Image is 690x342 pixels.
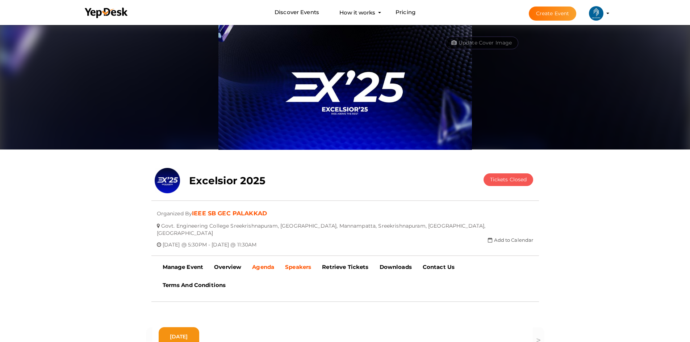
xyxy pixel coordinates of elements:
a: Terms And Conditions [157,276,231,294]
a: Overview [209,258,247,276]
a: Agenda [247,258,280,276]
b: Contact Us [423,263,455,270]
a: Manage Event [157,258,209,276]
b: Overview [214,263,241,270]
b: Agenda [252,263,274,270]
b: Retrieve Tickets [322,263,368,270]
a: Add to Calendar [488,237,533,243]
b: Excelsior 2025 [189,174,266,187]
img: 1EKFXICO_normal.png [218,23,472,150]
button: Tickets Closed [484,173,534,186]
b: Terms And Conditions [163,282,226,288]
a: Discover Events [275,6,319,19]
button: Create Event [529,7,577,21]
b: Speakers [285,263,311,270]
a: Contact Us [417,258,460,276]
button: Update Cover Image [445,37,519,49]
a: IEEE SB GEC PALAKKAD [192,210,267,217]
button: How it works [337,6,377,19]
b: Manage Event [163,263,204,270]
a: Speakers [280,258,317,276]
img: ACg8ocIlr20kWlusTYDilfQwsc9vjOYCKrm0LB8zShf3GP8Yo5bmpMCa=s100 [589,6,603,21]
span: [DATE] @ 5:30PM - [DATE] @ 11:30AM [163,236,257,248]
span: Tickets Closed [490,176,527,183]
span: Govt. Engineering College Sreekrishnapuram, [GEOGRAPHIC_DATA], Mannampatta, Sreekrishnapuram, [GE... [157,217,486,236]
span: Organized By [157,205,192,217]
a: Pricing [396,6,415,19]
b: Downloads [380,263,412,270]
a: Downloads [374,258,417,276]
